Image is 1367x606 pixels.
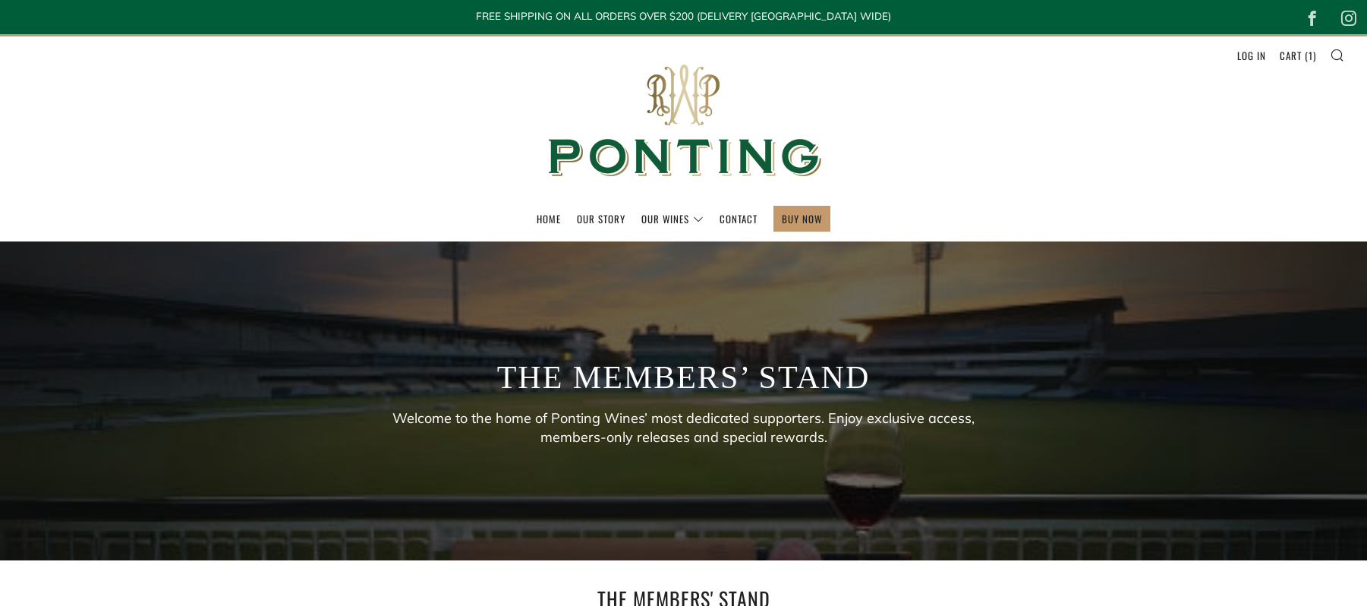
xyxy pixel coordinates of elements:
[782,207,822,231] a: BUY NOW
[537,207,561,231] a: Home
[1237,43,1266,68] a: Log in
[577,207,625,231] a: Our Story
[388,409,980,447] p: Welcome to the home of Ponting Wines’ most dedicated supporters. Enjoy exclusive access, members-...
[641,207,704,231] a: Our Wines
[532,36,836,206] img: Ponting Wines
[497,355,871,401] h1: The Members’ Stand
[1309,48,1313,63] span: 1
[1280,43,1316,68] a: Cart (1)
[720,207,758,231] a: Contact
